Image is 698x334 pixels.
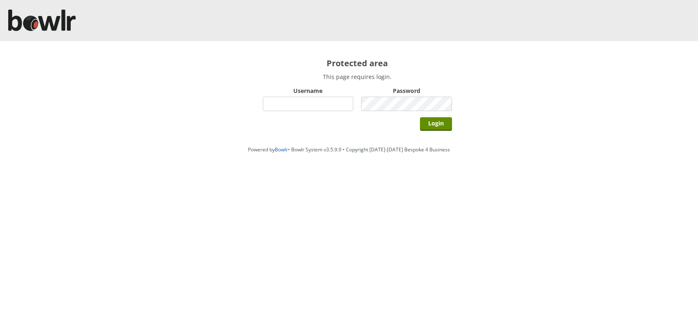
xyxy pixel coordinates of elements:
[361,87,452,95] label: Password
[248,146,450,153] span: Powered by • Bowlr System v3.5.9.9 • Copyright [DATE]-[DATE] Bespoke 4 Business
[263,58,452,69] h2: Protected area
[263,73,452,81] p: This page requires login.
[263,87,354,95] label: Username
[420,117,452,131] input: Login
[275,146,288,153] a: Bowlr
